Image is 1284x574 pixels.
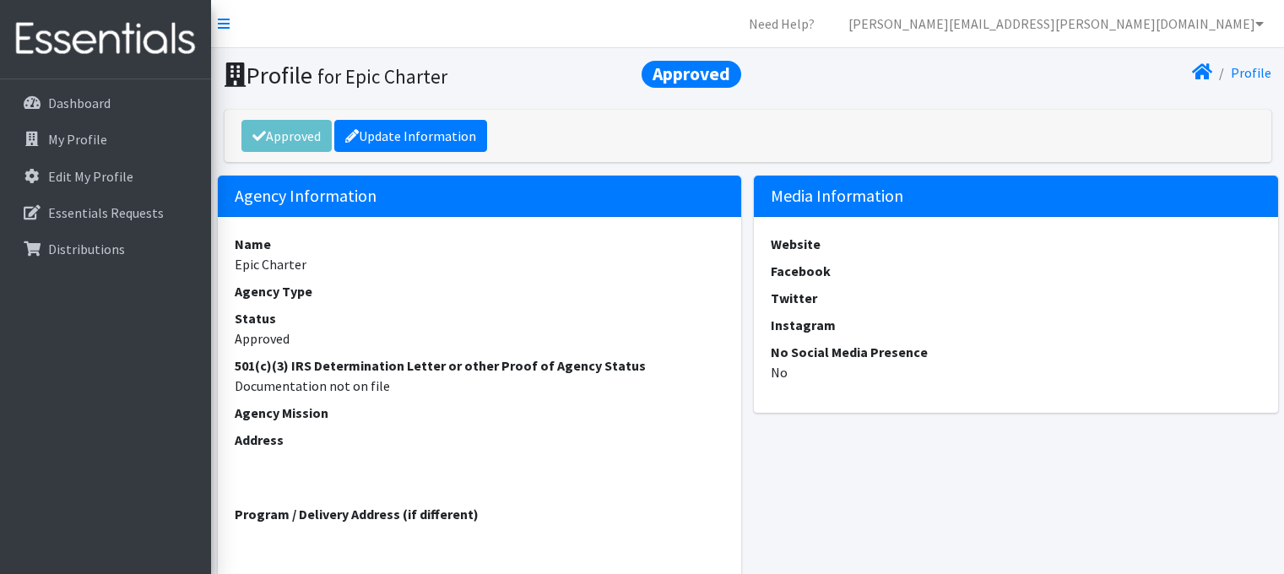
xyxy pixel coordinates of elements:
[235,308,725,328] dt: Status
[7,86,204,120] a: Dashboard
[771,315,1261,335] dt: Instagram
[235,234,725,254] dt: Name
[235,281,725,301] dt: Agency Type
[735,7,828,41] a: Need Help?
[235,355,725,376] dt: 501(c)(3) IRS Determination Letter or other Proof of Agency Status
[218,176,742,217] h5: Agency Information
[771,261,1261,281] dt: Facebook
[771,288,1261,308] dt: Twitter
[48,168,133,185] p: Edit My Profile
[642,61,741,88] span: Approved
[7,122,204,156] a: My Profile
[7,232,204,266] a: Distributions
[7,196,204,230] a: Essentials Requests
[235,506,479,523] strong: Program / Delivery Address (if different)
[235,376,725,396] dd: Documentation not on file
[771,362,1261,382] dd: No
[48,131,107,148] p: My Profile
[317,64,447,89] small: for Epic Charter
[771,342,1261,362] dt: No Social Media Presence
[48,95,111,111] p: Dashboard
[48,241,125,257] p: Distributions
[48,204,164,221] p: Essentials Requests
[7,11,204,68] img: HumanEssentials
[771,234,1261,254] dt: Website
[334,120,487,152] a: Update Information
[754,176,1278,217] h5: Media Information
[235,254,725,274] dd: Epic Charter
[1231,64,1271,81] a: Profile
[225,61,742,90] h1: Profile
[235,431,284,448] strong: Address
[7,160,204,193] a: Edit My Profile
[235,328,725,349] dd: Approved
[235,403,725,423] dt: Agency Mission
[835,7,1277,41] a: [PERSON_NAME][EMAIL_ADDRESS][PERSON_NAME][DOMAIN_NAME]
